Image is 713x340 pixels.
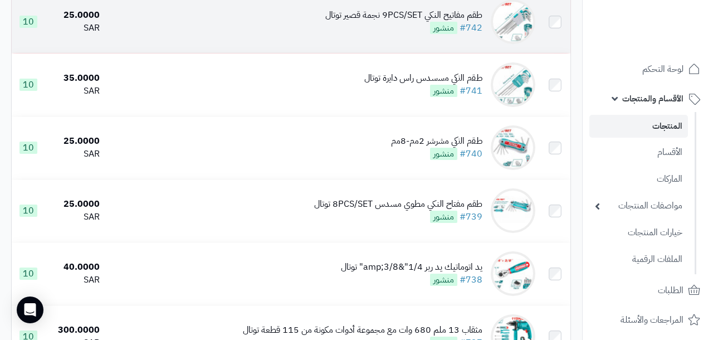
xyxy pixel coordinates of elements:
[19,79,37,91] span: 10
[391,135,482,148] div: ﻁﻘﻡ ﺍﻟﻧﻛﻲ ﻣﺷﺭﺷﺭ 2ﻣﻡ-8ﻣﻡ
[49,324,100,337] div: 300.0000
[49,72,100,85] div: 35.0000
[341,261,482,274] div: يد اتوماتيك يد ربر 1/4"&amp;3/8" توتال
[49,148,100,161] div: SAR
[430,274,457,286] span: منشور
[430,85,457,97] span: منشور
[49,261,100,274] div: 40.0000
[243,324,482,337] div: مثقاب 13 ملم 680 وات مع مجموعة أدوات مكونة من 115 قطعة توتال
[589,56,706,82] a: لوحة التحكم
[491,251,535,296] img: يد اتوماتيك يد ربر 1/4"&amp;3/8" توتال
[49,135,100,148] div: 25.0000
[589,221,688,245] a: خيارات المنتجات
[460,147,482,161] a: #740
[460,210,482,224] a: #739
[642,61,683,77] span: لوحة التحكم
[49,85,100,98] div: SAR
[49,22,100,35] div: SAR
[491,62,535,107] img: ﻁﻘﻡ ﺍﻟﻧﻛﻲ ﻣﺳسدﺱ ﺭﺍﺱ ﺩﺍﻳﺭﺓ توتال
[621,312,683,328] span: المراجعات والأسئلة
[658,283,683,298] span: الطلبات
[364,72,482,85] div: ﻁﻘﻡ ﺍﻟﻧﻛﻲ ﻣﺳسدﺱ ﺭﺍﺱ ﺩﺍﻳﺭﺓ توتال
[589,140,688,164] a: الأقسام
[430,211,457,223] span: منشور
[314,198,482,211] div: طقم مفتاح النكي مطوي مسدس 8PCS/SET توتال
[49,274,100,286] div: SAR
[491,125,535,170] img: ﻁﻘﻡ ﺍﻟﻧﻛﻲ ﻣﺷﺭﺷﺭ 2ﻣﻡ-8ﻣﻡ
[19,268,37,280] span: 10
[460,21,482,35] a: #742
[19,205,37,217] span: 10
[491,188,535,233] img: طقم مفتاح النكي مطوي مسدس 8PCS/SET توتال
[17,297,43,323] div: Open Intercom Messenger
[430,22,457,34] span: منشور
[49,211,100,224] div: SAR
[589,247,688,271] a: الملفات الرقمية
[589,167,688,191] a: الماركات
[460,273,482,286] a: #738
[19,16,37,28] span: 10
[589,194,688,218] a: مواصفات المنتجات
[589,277,706,304] a: الطلبات
[19,142,37,154] span: 10
[589,115,688,138] a: المنتجات
[49,9,100,22] div: 25.0000
[49,198,100,211] div: 25.0000
[589,307,706,333] a: المراجعات والأسئلة
[460,84,482,98] a: #741
[622,91,683,106] span: الأقسام والمنتجات
[637,8,702,32] img: logo-2.png
[430,148,457,160] span: منشور
[325,9,482,22] div: طقم مفاتيح النكي 9PCS/SET نجمة قصير توتال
